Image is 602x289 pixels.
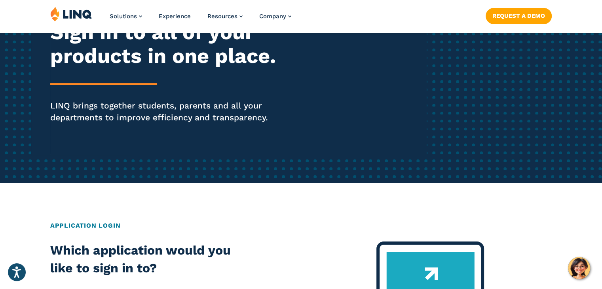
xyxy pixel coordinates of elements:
p: LINQ brings together students, parents and all your departments to improve efficiency and transpa... [50,100,282,124]
a: Request a Demo [486,8,552,24]
span: Company [259,13,286,20]
h2: Sign in to all of your products in one place. [50,21,282,68]
a: Solutions [110,13,142,20]
nav: Button Navigation [486,6,552,24]
img: LINQ | K‑12 Software [50,6,92,21]
a: Company [259,13,291,20]
span: Solutions [110,13,137,20]
nav: Primary Navigation [110,6,291,32]
a: Resources [207,13,243,20]
h2: Which application would you like to sign in to? [50,241,251,278]
button: Hello, have a question? Let’s chat. [568,257,590,279]
span: Resources [207,13,237,20]
a: Experience [159,13,191,20]
h2: Application Login [50,221,552,230]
